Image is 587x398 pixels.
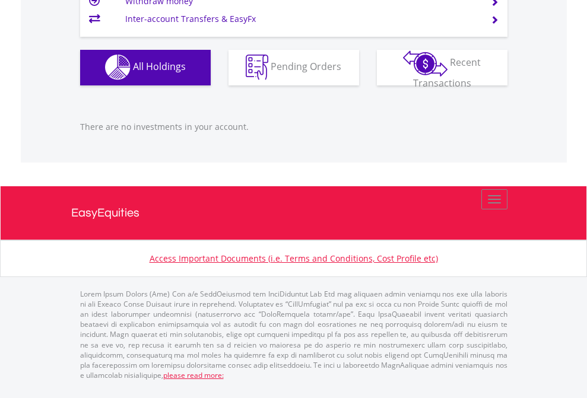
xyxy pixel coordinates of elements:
span: Pending Orders [271,60,341,73]
p: There are no investments in your account. [80,121,507,133]
p: Lorem Ipsum Dolors (Ame) Con a/e SeddOeiusmod tem InciDiduntut Lab Etd mag aliquaen admin veniamq... [80,289,507,380]
img: pending_instructions-wht.png [246,55,268,80]
img: holdings-wht.png [105,55,131,80]
td: Inter-account Transfers & EasyFx [125,10,476,28]
button: Recent Transactions [377,50,507,85]
button: Pending Orders [229,50,359,85]
span: All Holdings [133,60,186,73]
a: Access Important Documents (i.e. Terms and Conditions, Cost Profile etc) [150,253,438,264]
a: EasyEquities [71,186,516,240]
a: please read more: [163,370,224,380]
button: All Holdings [80,50,211,85]
img: transactions-zar-wht.png [403,50,448,77]
span: Recent Transactions [413,56,481,90]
